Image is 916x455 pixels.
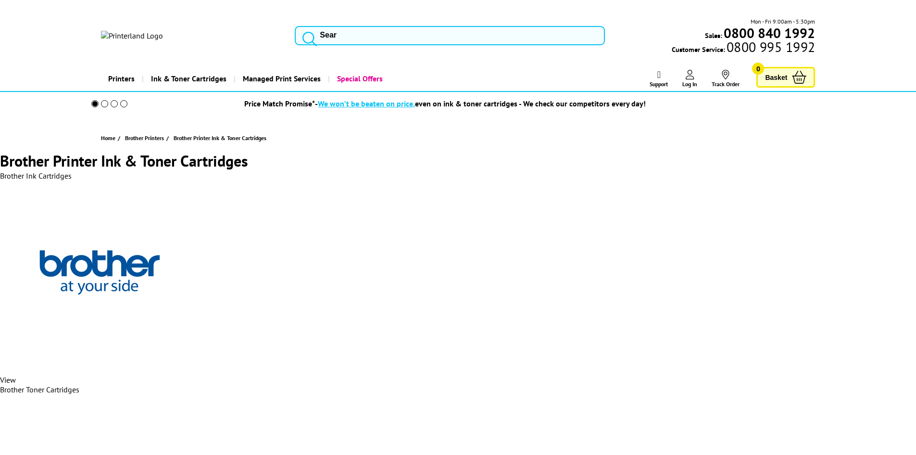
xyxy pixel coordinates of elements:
span: 0 [752,63,764,75]
a: Basket 0 [756,67,815,88]
a: Printerland Logo [101,31,283,40]
a: Brother Printers [125,133,166,143]
a: Log In [682,70,697,88]
div: - even on ink & toner cartridges - We check our competitors every day! [315,99,646,108]
span: Basket [765,71,787,84]
a: Special Offers [328,66,390,91]
span: Log In [682,80,697,88]
span: We won’t be beaten on price, [318,99,415,108]
a: Home [101,133,118,143]
a: 0800 840 1992 [722,28,815,38]
a: Support [650,70,668,88]
span: Price Match Promise* [244,99,315,108]
span: Support [650,80,668,88]
li: modal_Promise [78,95,808,112]
span: Mon - Fri 9:00am - 5:30pm [751,17,815,26]
span: Brother Printers [125,133,164,143]
input: Sear [295,26,605,45]
span: Ink & Toner Cartridges [151,66,226,91]
a: Printers [101,66,142,91]
a: Ink & Toner Cartridges [142,66,234,91]
img: Printerland Logo [101,31,163,40]
span: Brother Printer Ink & Toner Cartridges [174,134,266,142]
span: Sales: [705,31,722,40]
span: 0800 995 1992 [725,42,815,52]
a: Managed Print Services [234,66,328,91]
b: 0800 840 1992 [724,24,815,42]
a: Track Order [712,70,740,88]
span: Customer Service: [672,42,815,54]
